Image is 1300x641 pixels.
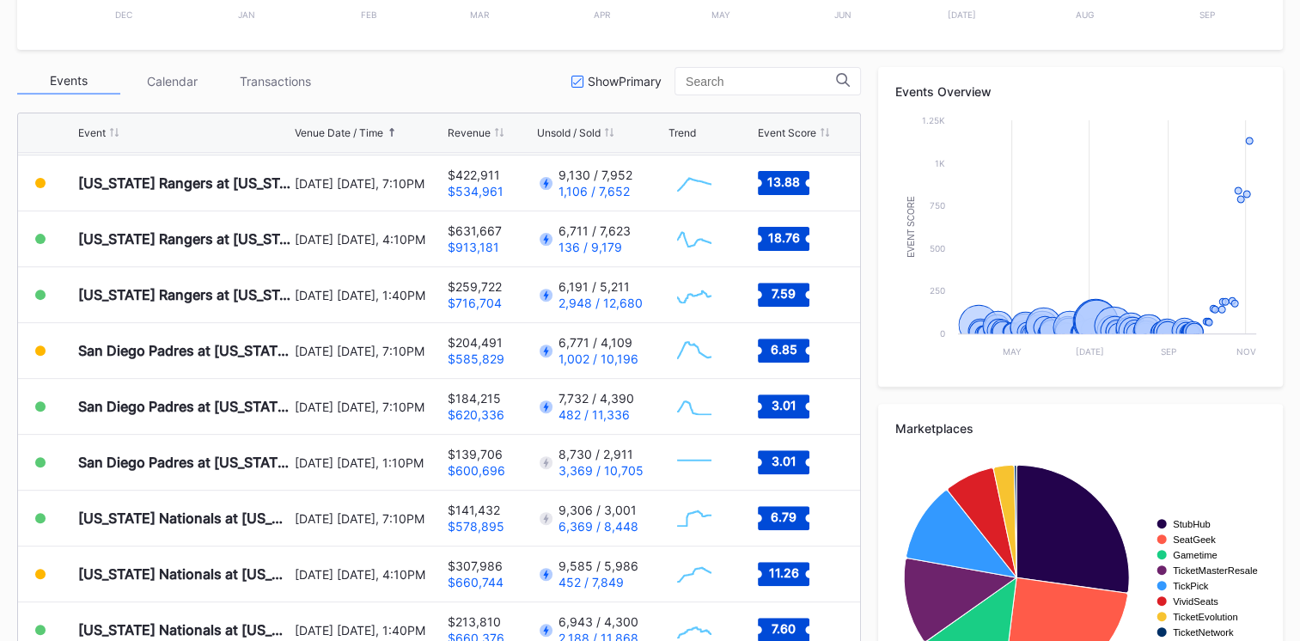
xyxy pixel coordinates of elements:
[448,335,504,350] div: $204,491
[668,441,720,484] svg: Chart title
[78,286,290,303] div: [US_STATE] Rangers at [US_STATE] Mets (Kids Color-In Lunchbox Giveaway)
[895,112,1265,369] svg: Chart title
[558,240,631,254] div: 136 / 9,179
[558,351,638,366] div: 1,002 / 10,196
[78,510,290,527] div: [US_STATE] Nationals at [US_STATE] Mets (Pop-Up Home Run Apple Giveaway)
[668,385,720,428] svg: Chart title
[1173,519,1211,529] text: StubHub
[895,84,1266,99] div: Events Overview
[558,503,638,517] div: 9,306 / 3,001
[558,223,631,238] div: 6,711 / 7,623
[668,217,720,260] svg: Chart title
[78,174,290,192] div: [US_STATE] Rangers at [US_STATE] Mets
[558,168,632,182] div: 9,130 / 7,952
[1075,9,1093,20] text: Aug
[668,497,720,540] svg: Chart title
[448,614,504,629] div: $213,810
[940,328,945,339] text: 0
[930,243,945,253] text: 500
[295,511,443,526] div: [DATE] [DATE], 7:10PM
[295,126,383,139] div: Venue Date / Time
[768,230,800,245] text: 18.76
[769,565,799,580] text: 11.26
[115,9,132,20] text: Dec
[295,176,443,191] div: [DATE] [DATE], 7:10PM
[1003,346,1022,357] text: May
[906,196,916,258] text: Event Score
[772,621,796,636] text: 7.60
[767,174,800,189] text: 13.88
[448,559,504,573] div: $307,986
[448,447,505,461] div: $139,706
[78,342,290,359] div: San Diego Padres at [US_STATE] Mets
[1173,581,1209,591] text: TickPick
[558,296,643,310] div: 2,948 / 12,680
[295,344,443,358] div: [DATE] [DATE], 7:10PM
[470,9,490,20] text: Mar
[295,455,443,470] div: [DATE] [DATE], 1:10PM
[295,288,443,302] div: [DATE] [DATE], 1:40PM
[771,342,797,357] text: 6.85
[1173,550,1218,560] text: Gametime
[78,621,290,638] div: [US_STATE] Nationals at [US_STATE][GEOGRAPHIC_DATA]
[448,463,505,478] div: $600,696
[930,285,945,296] text: 250
[895,421,1266,436] div: Marketplaces
[922,115,945,125] text: 1.25k
[448,168,504,182] div: $422,911
[238,9,255,20] text: Jan
[1199,9,1215,20] text: Sep
[223,68,327,95] div: Transactions
[295,400,443,414] div: [DATE] [DATE], 7:10PM
[558,614,638,629] div: 6,943 / 4,300
[668,273,720,316] svg: Chart title
[1173,596,1218,607] text: VividSeats
[1173,612,1237,622] text: TicketEvolution
[668,162,720,205] svg: Chart title
[558,279,643,294] div: 6,191 / 5,211
[120,68,223,95] div: Calendar
[594,9,611,20] text: Apr
[758,126,816,139] div: Event Score
[448,126,491,139] div: Revenue
[558,407,634,422] div: 482 / 11,336
[448,351,504,366] div: $585,829
[558,463,644,478] div: 3,369 / 10,705
[295,232,443,247] div: [DATE] [DATE], 4:10PM
[17,68,120,95] div: Events
[361,9,377,20] text: Feb
[448,503,504,517] div: $141,432
[558,335,638,350] div: 6,771 / 4,109
[448,296,502,310] div: $716,704
[78,565,290,583] div: [US_STATE] Nationals at [US_STATE][GEOGRAPHIC_DATA] (Long Sleeve T-Shirt Giveaway)
[295,623,443,638] div: [DATE] [DATE], 1:40PM
[948,9,976,20] text: [DATE]
[448,279,502,294] div: $259,722
[558,519,638,534] div: 6,369 / 8,448
[668,126,696,139] div: Trend
[834,9,851,20] text: Jun
[1076,346,1104,357] text: [DATE]
[295,567,443,582] div: [DATE] [DATE], 4:10PM
[1173,565,1257,576] text: TicketMasterResale
[558,391,634,406] div: 7,732 / 4,390
[448,407,504,422] div: $620,336
[1173,627,1234,638] text: TicketNetwork
[78,126,106,139] div: Event
[448,240,502,254] div: $913,181
[537,126,601,139] div: Unsold / Sold
[668,329,720,372] svg: Chart title
[668,552,720,595] svg: Chart title
[558,559,638,573] div: 9,585 / 5,986
[448,391,504,406] div: $184,215
[78,398,290,415] div: San Diego Padres at [US_STATE] Mets
[448,575,504,589] div: $660,744
[558,184,632,198] div: 1,106 / 7,652
[1161,346,1176,357] text: Sep
[558,447,644,461] div: 8,730 / 2,911
[448,223,502,238] div: $631,667
[772,454,796,468] text: 3.01
[448,519,504,534] div: $578,895
[78,230,290,247] div: [US_STATE] Rangers at [US_STATE] Mets (Mets Alumni Classic/Mrs. Met Taxicab [GEOGRAPHIC_DATA] Giv...
[1173,534,1216,545] text: SeatGeek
